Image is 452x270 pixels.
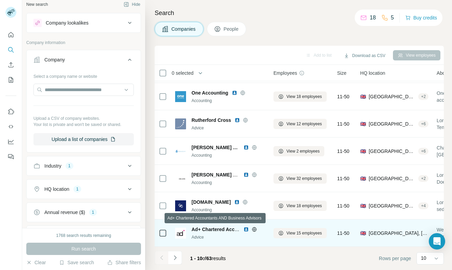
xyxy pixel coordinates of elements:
div: 1 [66,163,73,169]
button: Dashboard [5,136,16,148]
div: + 2 [418,94,428,100]
div: Industry [44,162,61,169]
span: 1 - 10 [190,256,202,261]
button: Employees (size) [27,227,141,244]
div: 1 [73,186,81,192]
span: 11-50 [337,148,350,155]
p: 5 [391,14,394,22]
div: Company [44,56,65,63]
button: View 2 employees [273,146,324,156]
span: [GEOGRAPHIC_DATA], [GEOGRAPHIC_DATA], [GEOGRAPHIC_DATA] [369,120,415,127]
span: View 18 employees [286,203,322,209]
span: [GEOGRAPHIC_DATA], [GEOGRAPHIC_DATA], [GEOGRAPHIC_DATA] [369,175,415,182]
button: Save search [59,259,94,266]
p: 18 [370,14,376,22]
span: Employees [273,70,297,76]
span: People [224,26,239,32]
img: Logo of Rutherford Cross [175,118,186,129]
span: View 15 employees [286,230,322,236]
span: 11-50 [337,120,350,127]
span: Size [337,70,347,76]
button: My lists [5,74,16,86]
img: LinkedIn logo [235,117,240,123]
span: [PERSON_NAME] Chartered Accountants and Business Advisors [192,172,340,177]
button: Share filters [107,259,141,266]
img: LinkedIn logo [243,172,249,177]
div: Advice [192,234,265,240]
span: View 32 employees [286,175,322,182]
button: Download as CSV [339,51,390,61]
button: View 18 employees [273,91,327,102]
span: About [437,70,449,76]
span: Companies [171,26,196,32]
p: Your list is private and won't be saved or shared. [33,122,134,128]
div: + 6 [418,148,428,154]
div: 1768 search results remaining [56,232,111,239]
button: Company [27,52,141,71]
button: View 18 employees [273,201,327,211]
button: View 32 employees [273,173,327,184]
span: 11-50 [337,230,350,237]
button: Feedback [5,151,16,163]
button: Use Surfe API [5,120,16,133]
button: View 12 employees [273,119,327,129]
span: View 2 employees [286,148,320,154]
button: Industry1 [27,158,141,174]
img: LinkedIn logo [243,145,249,150]
span: 🇬🇧 [360,93,366,100]
div: Advice [192,125,265,131]
span: 🇬🇧 [360,202,366,209]
span: HQ location [360,70,385,76]
div: Company lookalikes [46,19,88,26]
div: Accounting [192,98,265,104]
img: Logo of Sutherland Black [175,146,186,157]
span: [GEOGRAPHIC_DATA], [GEOGRAPHIC_DATA], [GEOGRAPHIC_DATA] [369,230,428,237]
button: Buy credits [405,13,437,23]
span: [GEOGRAPHIC_DATA], [GEOGRAPHIC_DATA], [GEOGRAPHIC_DATA] [369,148,415,155]
img: Logo of accountables.com [175,200,186,211]
div: 1 [89,209,97,215]
button: HQ location1 [27,181,141,197]
span: View 12 employees [286,121,322,127]
button: Clear [26,259,46,266]
span: 🇬🇧 [360,230,366,237]
img: LinkedIn logo [234,199,240,205]
img: Logo of Deans Chartered Accountants and Business Advisors [175,173,186,184]
span: Ad+ Chartered Accountants AND Business Advisors [192,227,310,232]
h4: Search [155,8,444,18]
img: LinkedIn logo [243,227,249,232]
div: Accounting [192,180,265,186]
span: 11-50 [337,175,350,182]
div: New search [26,1,48,8]
img: Logo of Ad+ Chartered Accountants AND Business Advisors [175,228,186,239]
span: 11-50 [337,93,350,100]
p: Upload a CSV of company websites. [33,115,134,122]
div: Select a company name or website [33,71,134,80]
button: Enrich CSV [5,59,16,71]
div: + 2 [418,175,428,182]
button: Quick start [5,29,16,41]
button: Search [5,44,16,56]
button: Navigate to next page [168,251,182,265]
div: + 6 [418,121,428,127]
div: + 4 [418,203,428,209]
div: Accounting [192,152,265,158]
p: 10 [421,255,426,261]
span: [GEOGRAPHIC_DATA], [GEOGRAPHIC_DATA], [GEOGRAPHIC_DATA] [369,93,415,100]
span: [GEOGRAPHIC_DATA], [GEOGRAPHIC_DATA], [GEOGRAPHIC_DATA] [369,202,415,209]
span: View 18 employees [286,94,322,100]
span: One Accounting [192,89,228,96]
span: 0 selected [172,70,194,76]
div: Open Intercom Messenger [429,233,445,250]
span: of [202,256,207,261]
div: Annual revenue ($) [44,209,85,216]
span: 63 [207,256,212,261]
img: Logo of One Accounting [175,91,186,102]
span: 🇬🇧 [360,120,366,127]
span: 🇬🇧 [360,175,366,182]
button: Annual revenue ($)1 [27,204,141,221]
button: Use Surfe on LinkedIn [5,105,16,118]
div: Accounting [192,207,265,213]
span: 11-50 [337,202,350,209]
button: Company lookalikes [27,15,141,31]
